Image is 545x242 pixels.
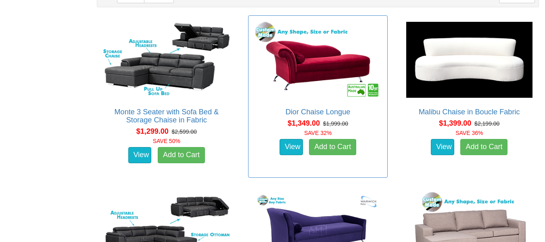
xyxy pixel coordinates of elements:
[288,119,320,127] span: $1,349.00
[101,20,232,100] img: Monte 3 Seater with Sofa Bed & Storage Chaise in Fabric
[474,120,499,127] del: $2,199.00
[323,120,348,127] del: $1,999.00
[114,108,219,124] a: Monte 3 Seater with Sofa Bed & Storage Chaise in Fabric
[460,139,507,155] a: Add to Cart
[304,130,332,136] font: SAVE 32%
[136,127,169,135] span: $1,299.00
[280,139,303,155] a: View
[153,138,180,144] font: SAVE 50%
[158,147,205,163] a: Add to Cart
[309,139,356,155] a: Add to Cart
[404,20,535,100] img: Malibu Chaise in Boucle Fabric
[128,147,152,163] a: View
[439,119,471,127] span: $1,399.00
[286,108,351,116] a: Dior Chaise Longue
[455,130,483,136] font: SAVE 36%
[172,128,197,135] del: $2,599.00
[419,108,520,116] a: Malibu Chaise in Boucle Fabric
[253,20,383,100] img: Dior Chaise Longue
[431,139,454,155] a: View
